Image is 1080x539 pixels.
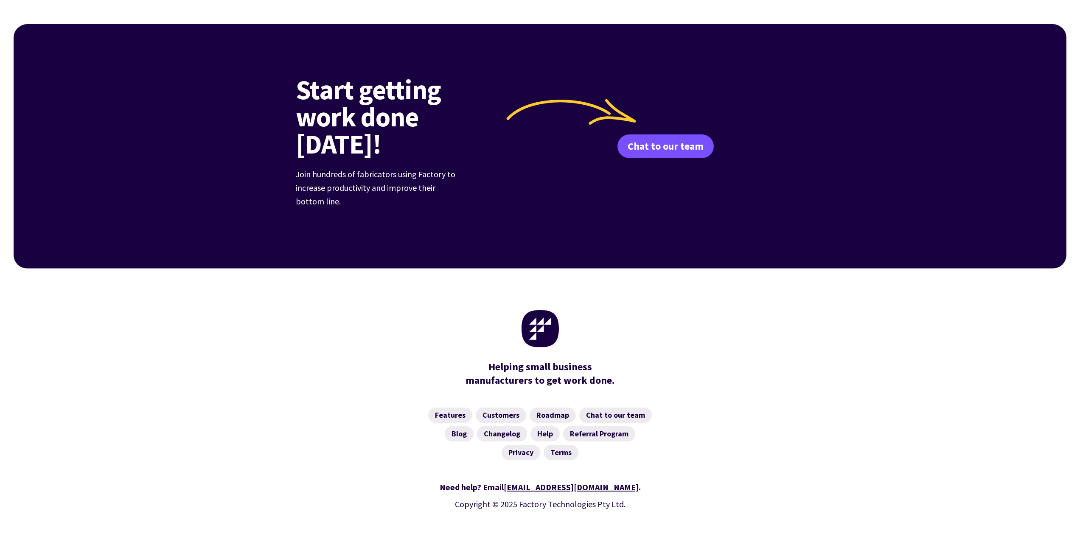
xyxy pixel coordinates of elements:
a: Chat to our team [617,134,714,158]
a: Privacy [502,445,540,460]
div: Need help? Email . [296,480,785,494]
h2: Start getting work done [DATE]! [296,76,504,157]
a: Help [530,426,560,441]
iframe: Chat Widget [939,447,1080,539]
a: Features [428,408,472,423]
nav: Footer Navigation [296,408,785,460]
a: Changelog [477,426,527,441]
a: Blog [445,426,474,441]
p: Copyright © 2025 Factory Technologies Pty Ltd. [296,497,785,511]
div: manufacturers to get work done. [462,360,619,387]
p: Join hundreds of fabricators using Factory to increase productivity and improve their bottom line. [296,168,461,208]
mark: Helping small business [488,360,592,374]
a: Roadmap [530,408,576,423]
a: Terms [544,445,578,460]
a: [EMAIL_ADDRESS][DOMAIN_NAME] [504,482,639,492]
a: Referral Program [563,426,635,441]
a: Chat to our team [579,408,652,423]
a: Customers [476,408,526,423]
